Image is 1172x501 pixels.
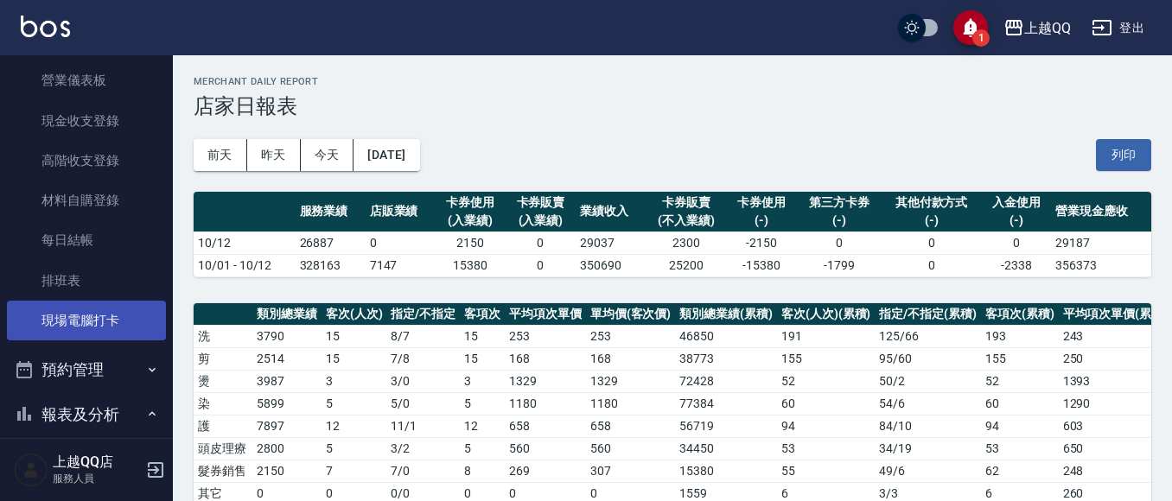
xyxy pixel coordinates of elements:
[777,303,876,326] th: 客次(人次)(累積)
[953,10,988,45] button: save
[981,254,1051,276] td: -2338
[730,193,792,212] div: 卡券使用
[296,192,366,232] th: 服務業績
[1085,12,1151,44] button: 登出
[981,415,1059,437] td: 94
[586,392,676,415] td: 1180
[882,231,981,254] td: 0
[576,231,646,254] td: 29037
[460,437,505,460] td: 5
[972,29,990,47] span: 1
[460,392,505,415] td: 5
[14,453,48,487] img: Person
[7,301,166,340] a: 現場電腦打卡
[7,141,166,181] a: 高階收支登錄
[1096,139,1151,171] button: 列印
[675,437,777,460] td: 34450
[576,254,646,276] td: 350690
[675,325,777,347] td: 46850
[7,181,166,220] a: 材料自購登錄
[194,76,1151,87] h2: Merchant Daily Report
[586,437,676,460] td: 560
[252,415,322,437] td: 7897
[981,347,1059,370] td: 155
[675,303,777,326] th: 類別總業績(累積)
[777,437,876,460] td: 53
[777,460,876,482] td: 55
[981,392,1059,415] td: 60
[252,460,322,482] td: 2150
[800,193,876,212] div: 第三方卡券
[981,437,1059,460] td: 53
[505,370,586,392] td: 1329
[386,303,460,326] th: 指定/不指定
[886,212,977,230] div: (-)
[726,231,796,254] td: -2150
[194,370,252,392] td: 燙
[1051,254,1151,276] td: 356373
[875,347,981,370] td: 95 / 60
[322,460,387,482] td: 7
[505,347,586,370] td: 168
[247,139,301,171] button: 昨天
[7,101,166,141] a: 現金收支登錄
[366,192,436,232] th: 店販業績
[366,231,436,254] td: 0
[506,231,576,254] td: 0
[981,231,1051,254] td: 0
[252,325,322,347] td: 3790
[322,325,387,347] td: 15
[985,212,1047,230] div: (-)
[777,347,876,370] td: 155
[586,347,676,370] td: 168
[194,94,1151,118] h3: 店家日報表
[366,254,436,276] td: 7147
[322,415,387,437] td: 12
[882,254,981,276] td: 0
[386,437,460,460] td: 3 / 2
[460,325,505,347] td: 15
[675,347,777,370] td: 38773
[675,370,777,392] td: 72428
[875,460,981,482] td: 49 / 6
[436,231,506,254] td: 2150
[875,437,981,460] td: 34 / 19
[796,254,881,276] td: -1799
[194,325,252,347] td: 洗
[436,254,506,276] td: 15380
[252,392,322,415] td: 5899
[586,460,676,482] td: 307
[252,347,322,370] td: 2514
[322,392,387,415] td: 5
[981,325,1059,347] td: 193
[460,347,505,370] td: 15
[650,212,722,230] div: (不入業績)
[296,254,366,276] td: 328163
[777,325,876,347] td: 191
[460,303,505,326] th: 客項次
[875,392,981,415] td: 54 / 6
[985,193,1047,212] div: 入金使用
[386,325,460,347] td: 8 / 7
[875,325,981,347] td: 125 / 66
[586,370,676,392] td: 1329
[301,139,354,171] button: 今天
[252,303,322,326] th: 類別總業績
[506,254,576,276] td: 0
[322,347,387,370] td: 15
[7,392,166,437] button: 報表及分析
[505,415,586,437] td: 658
[505,392,586,415] td: 1180
[981,303,1059,326] th: 客項次(累積)
[386,415,460,437] td: 11 / 1
[505,303,586,326] th: 平均項次單價
[505,460,586,482] td: 269
[586,415,676,437] td: 658
[586,303,676,326] th: 單均價(客次價)
[675,415,777,437] td: 56719
[354,139,419,171] button: [DATE]
[53,453,141,471] h5: 上越QQ店
[322,370,387,392] td: 3
[1024,17,1071,39] div: 上越QQ
[194,192,1151,277] table: a dense table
